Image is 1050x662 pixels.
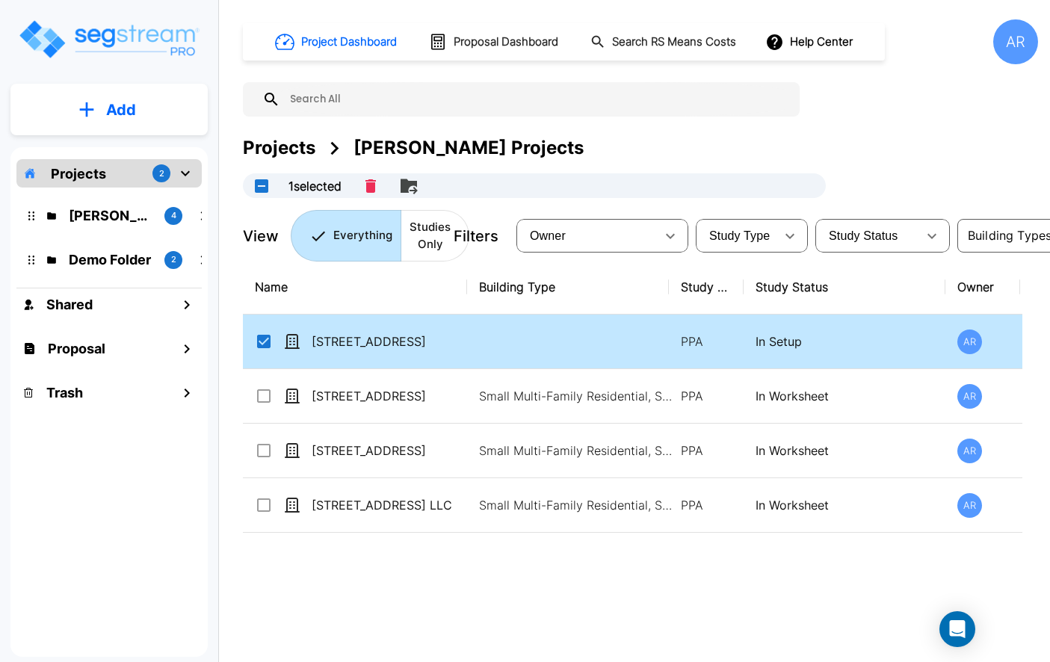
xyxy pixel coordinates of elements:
p: Demo Folder [69,250,152,270]
span: Study Status [829,229,898,242]
p: Projects [51,164,106,184]
p: PPA [681,442,732,460]
img: Logo [17,18,200,61]
button: Move [394,171,424,201]
p: Studies Only [410,219,451,253]
span: Owner [530,229,566,242]
button: Studies Only [401,210,469,262]
p: 4 [171,209,176,222]
div: Select [699,215,775,257]
p: In Setup [756,332,933,350]
p: 2 [171,253,176,266]
h1: Proposal [48,338,105,359]
div: Platform [291,210,469,262]
div: Select [818,215,917,257]
p: View [243,225,279,247]
div: AR [957,493,982,518]
div: Projects [243,134,315,161]
p: Small Multi-Family Residential, Small Multi-Family Residential Site [479,496,681,514]
h1: Shared [46,294,93,315]
p: 1 selected [288,177,342,195]
p: Add [106,99,136,121]
th: Name [243,260,467,315]
p: Filters [454,225,498,247]
button: Proposal Dashboard [423,26,566,58]
h1: Search RS Means Costs [612,34,736,51]
th: Study Status [744,260,945,315]
div: AR [957,330,982,354]
p: In Worksheet [756,387,933,405]
p: [STREET_ADDRESS] [312,332,461,350]
h1: Proposal Dashboard [454,34,558,51]
input: Search All [280,82,792,117]
p: PPA [681,496,732,514]
button: Help Center [762,28,859,56]
p: [STREET_ADDRESS] LLC [312,496,461,514]
p: ROMO Projects [69,205,152,226]
p: In Worksheet [756,496,933,514]
button: UnSelectAll [247,171,277,201]
button: Delete [359,173,382,199]
button: Add [10,88,208,132]
p: In Worksheet [756,442,933,460]
button: Search RS Means Costs [584,28,744,57]
div: AR [957,384,982,409]
div: AR [993,19,1038,64]
h1: Trash [46,383,83,403]
div: AR [957,439,982,463]
th: Study Type [669,260,744,315]
p: [STREET_ADDRESS] [312,387,461,405]
p: Small Multi-Family Residential, Small Multi-Family Residential Site [479,387,681,405]
button: Project Dashboard [269,25,405,58]
div: Select [519,215,655,257]
th: Building Type [467,260,669,315]
p: Everything [333,227,392,244]
span: Study Type [709,229,770,242]
p: PPA [681,332,732,350]
p: [STREET_ADDRESS] [312,442,461,460]
button: Everything [291,210,401,262]
div: [PERSON_NAME] Projects [353,134,584,161]
p: Small Multi-Family Residential, Small Multi-Family Residential Site [479,442,681,460]
th: Owner [945,260,1020,315]
h1: Project Dashboard [301,34,397,51]
p: 2 [159,167,164,180]
div: Open Intercom Messenger [939,611,975,647]
p: PPA [681,387,732,405]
